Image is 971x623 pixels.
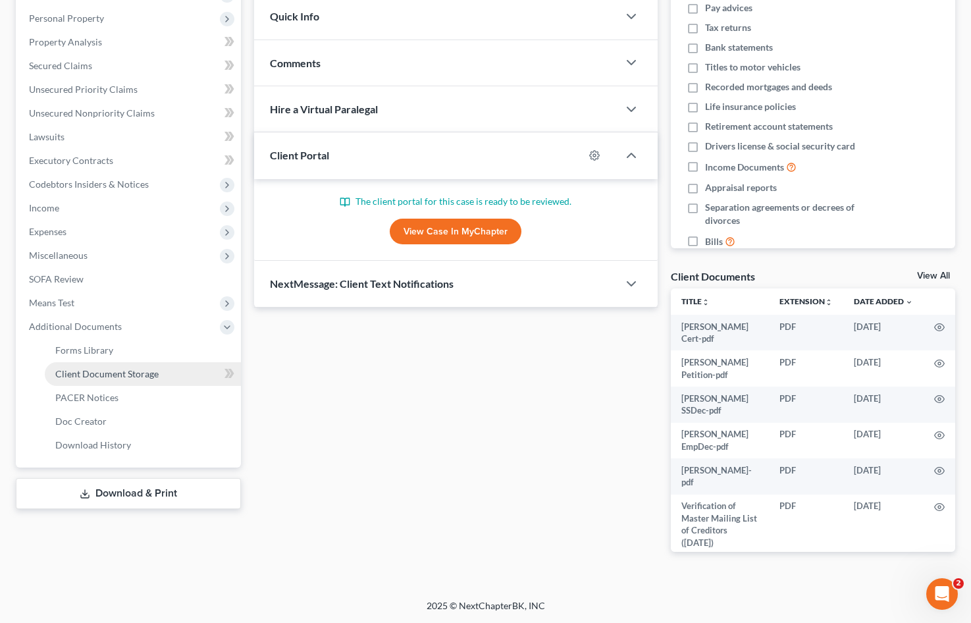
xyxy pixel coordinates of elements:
[55,344,113,356] span: Forms Library
[779,296,833,306] a: Extensionunfold_more
[29,13,104,24] span: Personal Property
[671,315,769,351] td: [PERSON_NAME] Cert-pdf
[18,125,241,149] a: Lawsuits
[705,1,752,14] span: Pay advices
[843,458,924,495] td: [DATE]
[45,410,241,433] a: Doc Creator
[29,226,66,237] span: Expenses
[769,495,843,555] td: PDF
[953,578,964,589] span: 2
[29,84,138,95] span: Unsecured Priority Claims
[270,57,321,69] span: Comments
[705,100,796,113] span: Life insurance policies
[29,60,92,71] span: Secured Claims
[45,339,241,362] a: Forms Library
[671,423,769,459] td: [PERSON_NAME] EmpDec-pdf
[671,387,769,423] td: [PERSON_NAME] SSDec-pdf
[18,149,241,173] a: Executory Contracts
[843,387,924,423] td: [DATE]
[843,315,924,351] td: [DATE]
[705,120,833,133] span: Retirement account statements
[917,271,950,281] a: View All
[29,131,65,142] span: Lawsuits
[270,149,329,161] span: Client Portal
[55,392,118,403] span: PACER Notices
[705,61,800,74] span: Titles to motor vehicles
[769,315,843,351] td: PDF
[18,30,241,54] a: Property Analysis
[671,269,755,283] div: Client Documents
[18,267,241,291] a: SOFA Review
[270,277,454,290] span: NextMessage: Client Text Notifications
[705,80,832,94] span: Recorded mortgages and deeds
[29,273,84,284] span: SOFA Review
[55,416,107,427] span: Doc Creator
[29,297,74,308] span: Means Test
[705,41,773,54] span: Bank statements
[29,155,113,166] span: Executory Contracts
[29,250,88,261] span: Miscellaneous
[671,495,769,555] td: Verification of Master Mailing List of Creditors ([DATE])
[769,423,843,459] td: PDF
[671,350,769,387] td: [PERSON_NAME] Petition-pdf
[18,101,241,125] a: Unsecured Nonpriority Claims
[843,350,924,387] td: [DATE]
[29,321,122,332] span: Additional Documents
[29,36,102,47] span: Property Analysis
[705,21,751,34] span: Tax returns
[18,78,241,101] a: Unsecured Priority Claims
[45,362,241,386] a: Client Document Storage
[16,478,241,509] a: Download & Print
[270,10,319,22] span: Quick Info
[854,296,913,306] a: Date Added expand_more
[18,54,241,78] a: Secured Claims
[111,599,861,623] div: 2025 © NextChapterBK, INC
[45,433,241,457] a: Download History
[270,103,378,115] span: Hire a Virtual Paralegal
[769,458,843,495] td: PDF
[926,578,958,610] iframe: Intercom live chat
[55,439,131,450] span: Download History
[905,298,913,306] i: expand_more
[55,368,159,379] span: Client Document Storage
[671,458,769,495] td: [PERSON_NAME]-pdf
[702,298,710,306] i: unfold_more
[769,350,843,387] td: PDF
[270,195,642,208] p: The client portal for this case is ready to be reviewed.
[705,235,723,248] span: Bills
[29,107,155,119] span: Unsecured Nonpriority Claims
[705,161,784,174] span: Income Documents
[390,219,521,245] a: View Case in MyChapter
[705,201,873,227] span: Separation agreements or decrees of divorces
[705,181,777,194] span: Appraisal reports
[29,202,59,213] span: Income
[843,495,924,555] td: [DATE]
[29,178,149,190] span: Codebtors Insiders & Notices
[843,423,924,459] td: [DATE]
[681,296,710,306] a: Titleunfold_more
[825,298,833,306] i: unfold_more
[705,140,855,153] span: Drivers license & social security card
[45,386,241,410] a: PACER Notices
[769,387,843,423] td: PDF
